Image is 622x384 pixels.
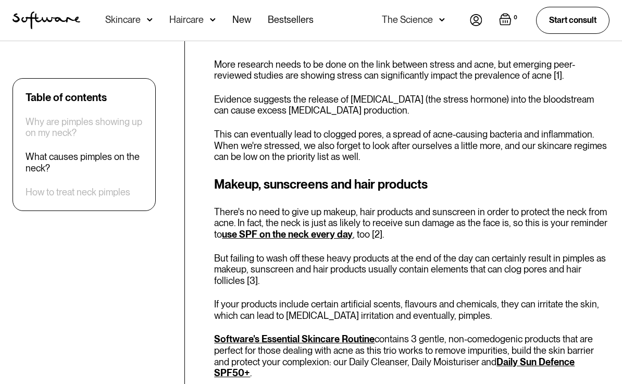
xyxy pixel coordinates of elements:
div: The Science [382,15,433,25]
h3: Makeup, sunscreens and hair products [214,175,609,194]
a: What causes pimples on the neck? [26,152,143,174]
div: 0 [512,13,519,22]
p: Evidence suggests the release of [MEDICAL_DATA] (the stress hormone) into the bloodstream can cau... [214,94,609,116]
p: More research needs to be done on the link between stress and acne, but emerging peer-reviewed st... [214,59,609,81]
a: Why are pimples showing up on my neck? [26,116,143,139]
p: This can eventually lead to clogged pores, a spread of acne-causing bacteria and inflammation. Wh... [214,129,609,163]
a: home [13,11,80,29]
p: But failing to wash off these heavy products at the end of the day can certainly result in pimple... [214,253,609,287]
div: Table of contents [26,91,107,104]
div: Haircare [169,15,204,25]
a: How to treat neck pimples [26,187,130,198]
p: contains 3 gentle, non-comedogenic products that are perfect for those dealing with acne as this ... [214,333,609,378]
a: Start consult [536,7,609,33]
a: use SPF on the neck every day [222,229,353,240]
p: If your products include certain artificial scents, flavours and chemicals, they can irritate the... [214,299,609,321]
img: arrow down [210,15,216,25]
div: Skincare [105,15,141,25]
a: Open empty cart [499,13,519,28]
img: Software Logo [13,11,80,29]
img: arrow down [439,15,445,25]
p: There's no need to give up makeup, hair products and sunscreen in order to protect the neck from ... [214,206,609,240]
a: Daily Sun Defence SPF50+ [214,356,575,379]
a: Software's Essential Skincare Routine [214,333,375,344]
img: arrow down [147,15,153,25]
